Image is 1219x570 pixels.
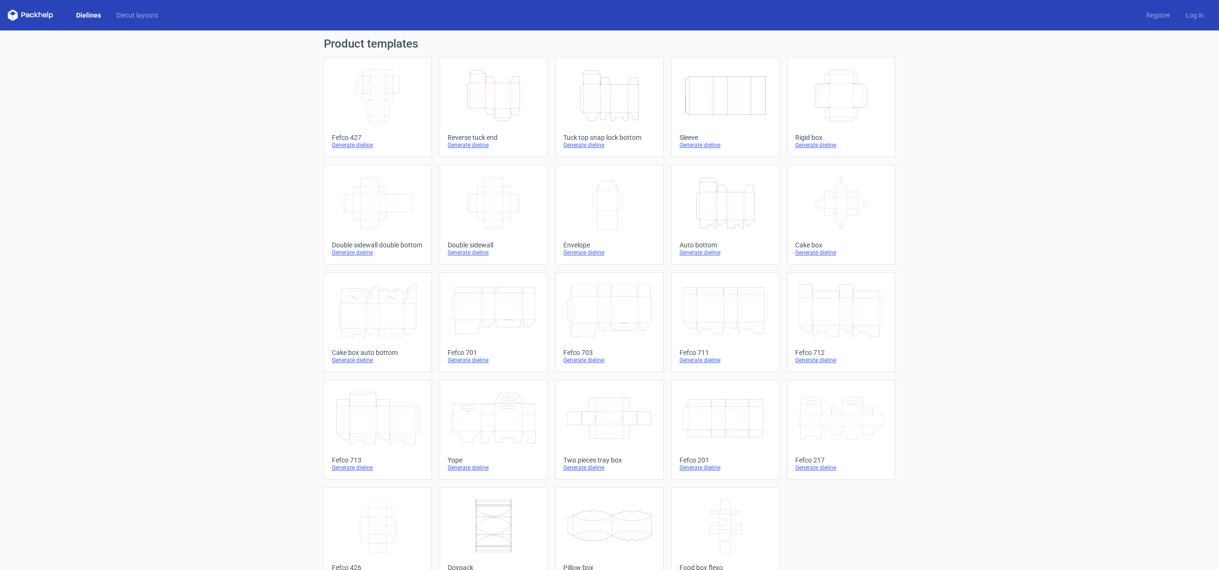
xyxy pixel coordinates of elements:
[332,241,424,249] div: Double sidewall double bottom
[679,241,771,249] div: Auto bottom
[787,165,895,265] a: Cake boxGenerate dieline
[679,141,771,149] div: Generate dieline
[679,356,771,364] div: Generate dieline
[679,134,771,141] div: Sleeve
[69,10,109,20] a: Dielines
[324,38,895,49] h1: Product templates
[109,10,166,20] a: Diecut layouts
[795,241,887,249] div: Cake box
[332,134,424,141] div: Fefco 427
[440,380,548,480] a: YopeGenerate dieline
[332,456,424,464] div: Fefco 713
[555,57,663,157] a: Tuck top snap lock bottomGenerate dieline
[555,165,663,265] a: EnvelopeGenerate dieline
[440,272,548,372] a: Fefco 701Generate dieline
[324,380,432,480] a: Fefco 713Generate dieline
[795,249,887,256] div: Generate dieline
[448,241,540,249] div: Double sidewall
[795,464,887,472] div: Generate dieline
[324,165,432,265] a: Double sidewall double bottomGenerate dieline
[332,141,424,149] div: Generate dieline
[671,272,779,372] a: Fefco 711Generate dieline
[440,165,548,265] a: Double sidewallGenerate dieline
[440,57,548,157] a: Reverse tuck endGenerate dieline
[679,349,771,356] div: Fefco 711
[563,134,655,141] div: Tuck top snap lock bottom
[448,349,540,356] div: Fefco 701
[563,464,655,472] div: Generate dieline
[324,272,432,372] a: Cake box auto bottomGenerate dieline
[795,141,887,149] div: Generate dieline
[679,456,771,464] div: Fefco 201
[563,456,655,464] div: Two pieces tray box
[563,349,655,356] div: Fefco 703
[787,272,895,372] a: Fefco 712Generate dieline
[324,57,432,157] a: Fefco 427Generate dieline
[787,57,895,157] a: Rigid boxGenerate dieline
[332,349,424,356] div: Cake box auto bottom
[448,464,540,472] div: Generate dieline
[671,165,779,265] a: Auto bottomGenerate dieline
[1139,10,1178,20] a: Register
[795,356,887,364] div: Generate dieline
[332,464,424,472] div: Generate dieline
[679,464,771,472] div: Generate dieline
[787,380,895,480] a: Fefco 217Generate dieline
[563,356,655,364] div: Generate dieline
[1178,10,1211,20] a: Log in
[795,456,887,464] div: Fefco 217
[448,456,540,464] div: Yope
[671,380,779,480] a: Fefco 201Generate dieline
[563,249,655,256] div: Generate dieline
[671,57,779,157] a: SleeveGenerate dieline
[448,141,540,149] div: Generate dieline
[555,272,663,372] a: Fefco 703Generate dieline
[448,356,540,364] div: Generate dieline
[563,241,655,249] div: Envelope
[795,349,887,356] div: Fefco 712
[332,356,424,364] div: Generate dieline
[448,249,540,256] div: Generate dieline
[795,134,887,141] div: Rigid box
[563,141,655,149] div: Generate dieline
[679,249,771,256] div: Generate dieline
[448,134,540,141] div: Reverse tuck end
[555,380,663,480] a: Two pieces tray boxGenerate dieline
[332,249,424,256] div: Generate dieline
